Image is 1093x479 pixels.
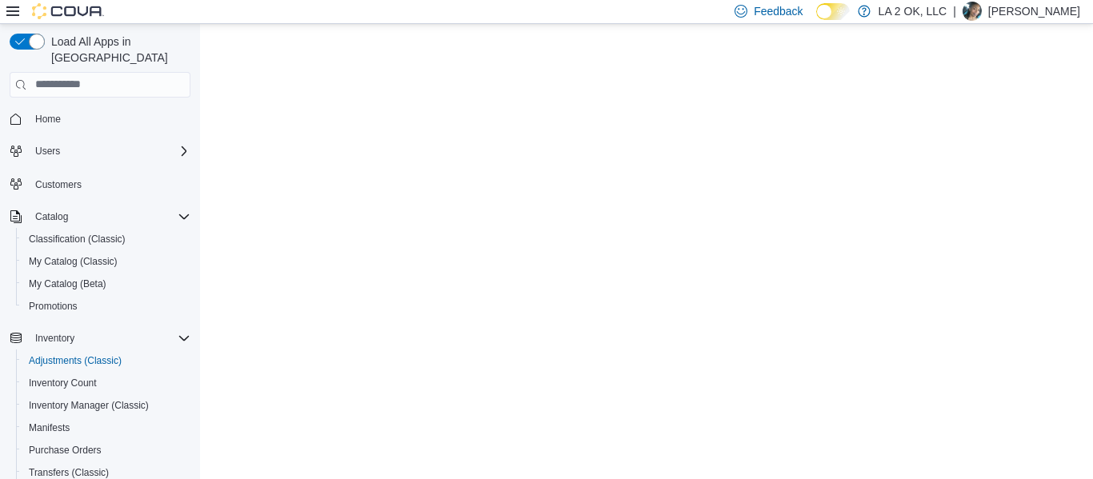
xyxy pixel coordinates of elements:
[16,295,197,317] button: Promotions
[16,417,197,439] button: Manifests
[16,394,197,417] button: Inventory Manager (Classic)
[22,252,124,271] a: My Catalog (Classic)
[29,110,67,129] a: Home
[22,373,103,393] a: Inventory Count
[3,206,197,228] button: Catalog
[22,418,190,437] span: Manifests
[816,20,817,21] span: Dark Mode
[754,3,803,19] span: Feedback
[22,297,84,316] a: Promotions
[29,329,81,348] button: Inventory
[3,327,197,349] button: Inventory
[29,142,190,161] span: Users
[45,34,190,66] span: Load All Apps in [GEOGRAPHIC_DATA]
[29,329,190,348] span: Inventory
[35,332,74,345] span: Inventory
[29,300,78,313] span: Promotions
[29,399,149,412] span: Inventory Manager (Classic)
[16,372,197,394] button: Inventory Count
[16,439,197,461] button: Purchase Orders
[29,377,97,389] span: Inventory Count
[35,113,61,126] span: Home
[32,3,104,19] img: Cova
[29,175,88,194] a: Customers
[22,418,76,437] a: Manifests
[22,441,108,460] a: Purchase Orders
[879,2,947,21] p: LA 2 OK, LLC
[29,421,70,434] span: Manifests
[22,373,190,393] span: Inventory Count
[29,109,190,129] span: Home
[3,107,197,130] button: Home
[29,142,66,161] button: Users
[22,441,190,460] span: Purchase Orders
[29,174,190,194] span: Customers
[22,351,190,370] span: Adjustments (Classic)
[29,444,102,457] span: Purchase Orders
[3,172,197,195] button: Customers
[29,466,109,479] span: Transfers (Classic)
[953,2,956,21] p: |
[29,354,122,367] span: Adjustments (Classic)
[16,250,197,273] button: My Catalog (Classic)
[16,273,197,295] button: My Catalog (Beta)
[35,210,68,223] span: Catalog
[816,3,850,20] input: Dark Mode
[22,230,190,249] span: Classification (Classic)
[22,297,190,316] span: Promotions
[963,2,982,21] div: Ericka J
[29,277,106,290] span: My Catalog (Beta)
[35,178,82,191] span: Customers
[22,274,190,293] span: My Catalog (Beta)
[22,396,155,415] a: Inventory Manager (Classic)
[22,274,113,293] a: My Catalog (Beta)
[988,2,1080,21] p: [PERSON_NAME]
[29,207,74,226] button: Catalog
[29,255,118,268] span: My Catalog (Classic)
[22,396,190,415] span: Inventory Manager (Classic)
[16,228,197,250] button: Classification (Classic)
[22,351,128,370] a: Adjustments (Classic)
[35,145,60,158] span: Users
[16,349,197,372] button: Adjustments (Classic)
[3,140,197,162] button: Users
[22,252,190,271] span: My Catalog (Classic)
[29,233,126,245] span: Classification (Classic)
[22,230,132,249] a: Classification (Classic)
[29,207,190,226] span: Catalog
